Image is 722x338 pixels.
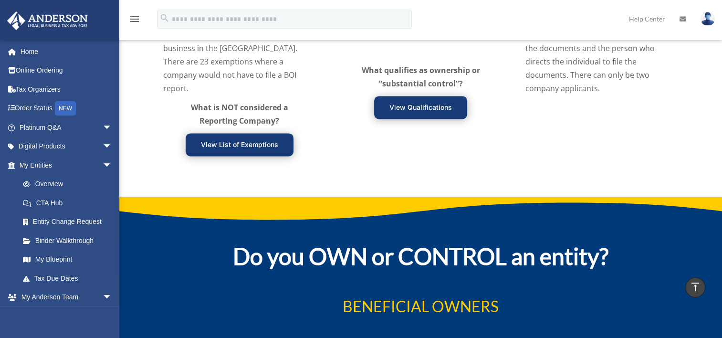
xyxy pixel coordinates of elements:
[13,193,122,212] a: CTA Hub
[690,281,701,293] i: vertical_align_top
[129,13,140,25] i: menu
[7,80,126,99] a: Tax Organizers
[7,42,126,61] a: Home
[103,118,122,137] span: arrow_drop_down
[103,288,122,307] span: arrow_drop_down
[179,299,661,319] h3: BENEFICIAL OWNERS
[361,63,480,90] p: What qualifies as ownership or “substantial control”?
[129,17,140,25] a: menu
[13,269,126,288] a: Tax Due Dates
[13,175,126,194] a: Overview
[701,12,715,26] img: User Pic
[374,96,467,119] a: View Qualifications
[7,156,126,175] a: My Entitiesarrow_drop_down
[179,243,661,275] h2: Do you OWN or CONTROL an entity?
[103,137,122,157] span: arrow_drop_down
[103,156,122,175] span: arrow_drop_down
[7,99,126,118] a: Order StatusNEW
[7,118,126,137] a: Platinum Q&Aarrow_drop_down
[159,13,170,23] i: search
[55,101,76,116] div: NEW
[685,277,705,297] a: vertical_align_top
[13,250,126,269] a: My Blueprint
[7,288,126,307] a: My Anderson Teamarrow_drop_down
[186,133,293,156] a: View List of Exemptions
[4,11,91,30] img: Anderson Advisors Platinum Portal
[13,212,126,232] a: Entity Change Request
[7,137,126,156] a: Digital Productsarrow_drop_down
[7,61,126,80] a: Online Ordering
[13,231,126,250] a: Binder Walkthrough
[180,101,299,127] p: What is NOT considered a Reporting Company?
